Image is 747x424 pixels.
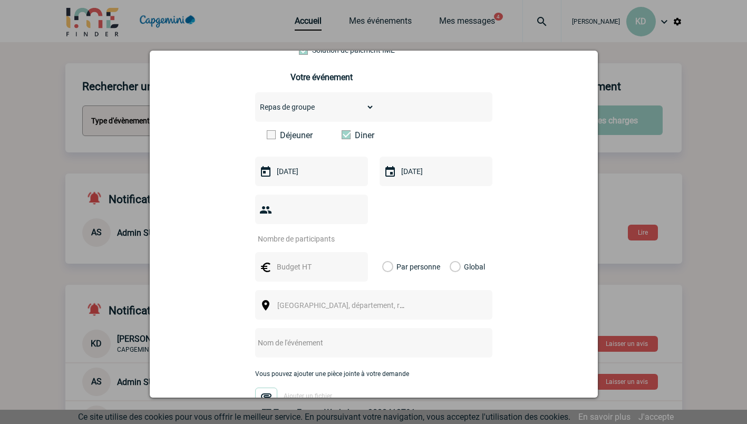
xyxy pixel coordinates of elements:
[277,301,424,310] span: [GEOGRAPHIC_DATA], département, région...
[255,232,354,246] input: Nombre de participants
[290,72,457,82] h3: Votre événement
[382,252,394,282] label: Par personne
[284,392,332,400] span: Ajouter un fichier
[255,370,492,378] p: Vous pouvez ajouter une pièce jointe à votre demande
[399,165,471,178] input: Date de fin
[274,165,347,178] input: Date de début
[267,130,327,140] label: Déjeuner
[255,336,464,350] input: Nom de l'événement
[342,130,402,140] label: Diner
[450,252,457,282] label: Global
[274,260,347,274] input: Budget HT
[299,46,345,54] label: Conformité aux process achat client, Prise en charge de la facturation, Mutualisation de plusieur...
